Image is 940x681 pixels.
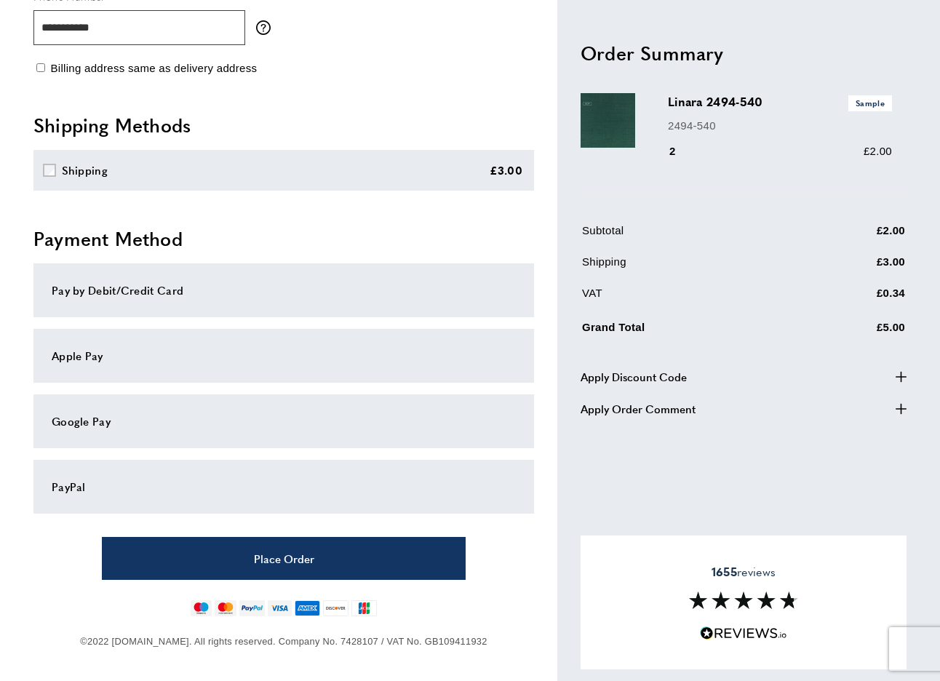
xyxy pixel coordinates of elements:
[581,93,635,148] img: Linara 2494-540
[581,367,687,385] span: Apply Discount Code
[268,600,292,616] img: visa
[50,62,257,74] span: Billing address same as delivery address
[582,284,803,313] td: VAT
[351,600,377,616] img: jcb
[668,143,696,160] div: 2
[582,316,803,347] td: Grand Total
[712,563,737,580] strong: 1655
[805,284,905,313] td: £0.34
[52,282,516,299] div: Pay by Debit/Credit Card
[490,162,523,179] div: £3.00
[581,399,696,417] span: Apply Order Comment
[256,20,278,35] button: More information
[712,565,776,579] span: reviews
[33,226,534,252] h2: Payment Method
[102,537,466,580] button: Place Order
[295,600,320,616] img: american-express
[689,592,798,609] img: Reviews section
[52,347,516,365] div: Apple Pay
[36,63,45,72] input: Billing address same as delivery address
[805,316,905,347] td: £5.00
[191,600,212,616] img: maestro
[700,626,787,640] img: Reviews.io 5 stars
[805,253,905,282] td: £3.00
[62,162,108,179] div: Shipping
[33,112,534,138] h2: Shipping Methods
[582,253,803,282] td: Shipping
[864,145,892,157] span: £2.00
[239,600,265,616] img: paypal
[52,478,516,495] div: PayPal
[581,39,907,65] h2: Order Summary
[215,600,236,616] img: mastercard
[52,413,516,430] div: Google Pay
[80,636,487,647] span: ©2022 [DOMAIN_NAME]. All rights reserved. Company No. 7428107 / VAT No. GB109411932
[668,93,892,111] h3: Linara 2494-540
[582,222,803,250] td: Subtotal
[323,600,348,616] img: discover
[668,116,892,134] p: 2494-540
[805,222,905,250] td: £2.00
[848,95,892,111] span: Sample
